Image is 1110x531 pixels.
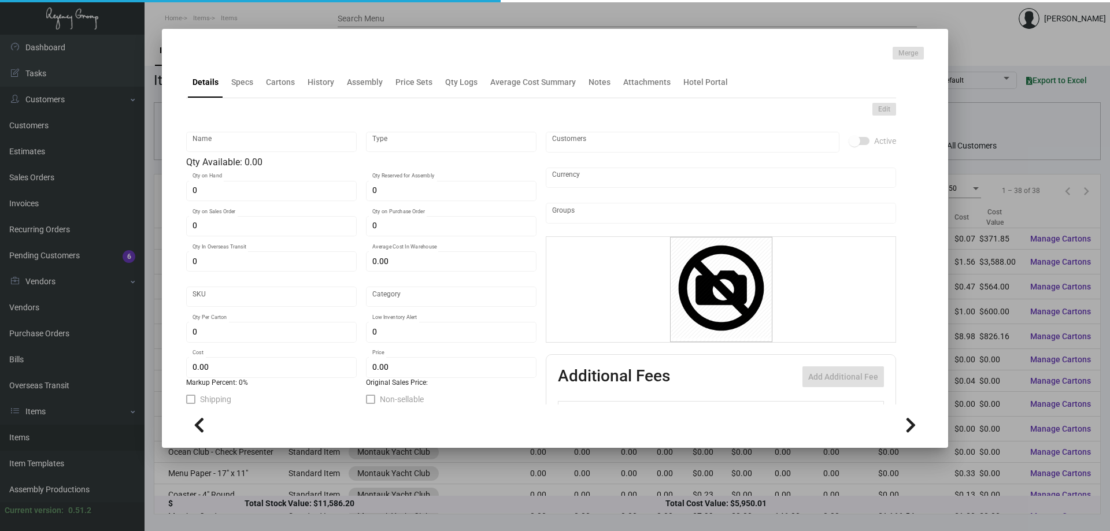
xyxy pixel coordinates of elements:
[898,49,918,58] span: Merge
[5,504,64,517] div: Current version:
[347,76,383,88] div: Assembly
[186,155,536,169] div: Qty Available: 0.00
[623,76,671,88] div: Attachments
[266,76,295,88] div: Cartons
[771,402,818,422] th: Price
[200,392,231,406] span: Shipping
[380,392,424,406] span: Non-sellable
[308,76,334,88] div: History
[874,134,896,148] span: Active
[558,366,670,387] h2: Additional Fees
[552,138,834,147] input: Add new..
[589,76,610,88] div: Notes
[893,47,924,60] button: Merge
[818,402,870,422] th: Price type
[445,76,478,88] div: Qty Logs
[593,402,723,422] th: Type
[231,76,253,88] div: Specs
[723,402,770,422] th: Cost
[802,366,884,387] button: Add Additional Fee
[193,76,219,88] div: Details
[558,402,594,422] th: Active
[878,105,890,114] span: Edit
[395,76,432,88] div: Price Sets
[683,76,728,88] div: Hotel Portal
[490,76,576,88] div: Average Cost Summary
[808,372,878,381] span: Add Additional Fee
[68,504,91,517] div: 0.51.2
[552,209,890,218] input: Add new..
[872,103,896,116] button: Edit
